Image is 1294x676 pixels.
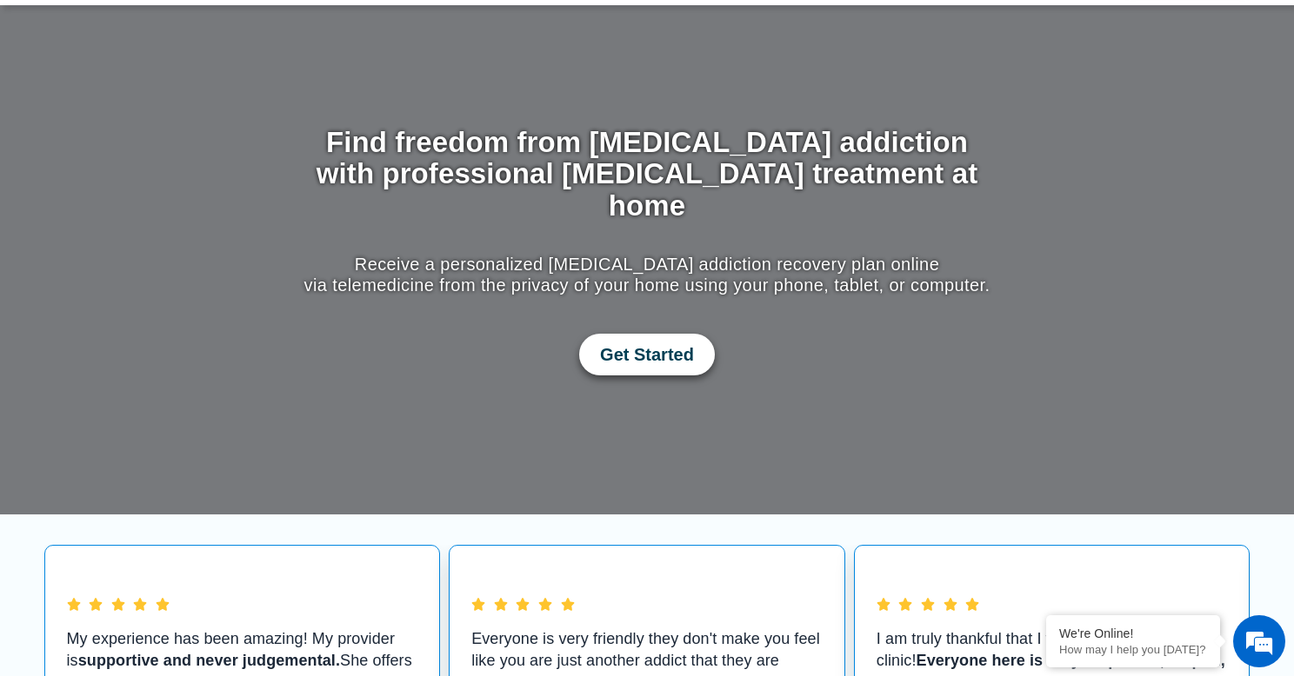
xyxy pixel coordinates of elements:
[78,652,340,669] b: supportive and never judgemental.
[1059,643,1207,656] p: How may I help you today?
[1059,626,1207,640] div: We're Online!
[300,334,995,375] div: Get Started with Suboxone Treatment by filling-out this new patient packet form
[600,344,694,365] span: Get Started
[300,127,995,222] h1: Find freedom from [MEDICAL_DATA] addiction with professional [MEDICAL_DATA] treatment at home
[579,334,715,375] a: Get Started
[300,254,995,295] p: Receive a personalized [MEDICAL_DATA] addiction recovery plan online via telemedicine from the pr...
